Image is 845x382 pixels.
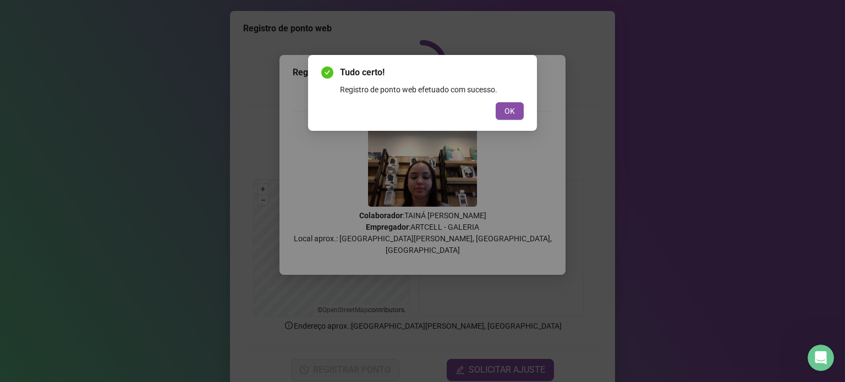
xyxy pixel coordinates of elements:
[321,67,333,79] span: check-circle
[504,105,515,117] span: OK
[340,84,524,96] div: Registro de ponto web efetuado com sucesso.
[496,102,524,120] button: OK
[808,345,834,371] iframe: Intercom live chat
[340,66,524,79] span: Tudo certo!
